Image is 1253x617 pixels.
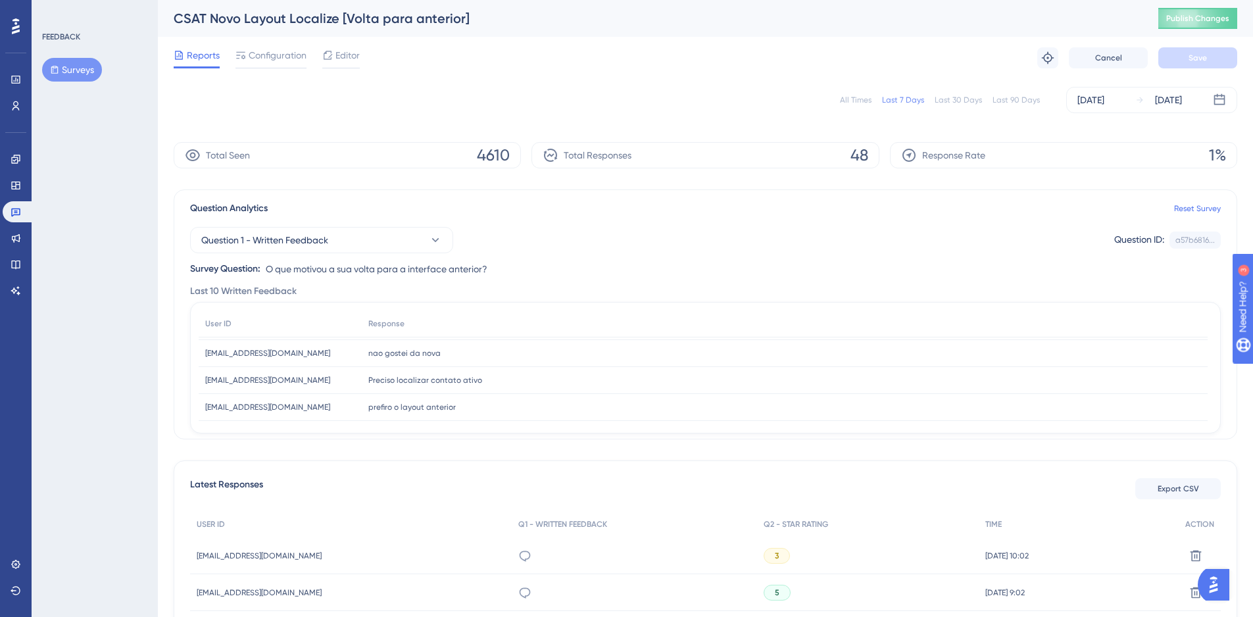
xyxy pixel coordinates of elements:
[1158,47,1237,68] button: Save
[190,284,297,299] span: Last 10 Written Feedback
[1189,53,1207,63] span: Save
[882,95,924,105] div: Last 7 Days
[1166,13,1229,24] span: Publish Changes
[368,375,482,385] span: Preciso localizar contato ativo
[174,9,1125,28] div: CSAT Novo Layout Localize [Volta para anterior]
[42,32,80,42] div: FEEDBACK
[205,348,330,358] span: [EMAIL_ADDRESS][DOMAIN_NAME]
[1069,47,1148,68] button: Cancel
[190,477,263,501] span: Latest Responses
[42,58,102,82] button: Surveys
[205,402,330,412] span: [EMAIL_ADDRESS][DOMAIN_NAME]
[993,95,1040,105] div: Last 90 Days
[249,47,307,63] span: Configuration
[205,375,330,385] span: [EMAIL_ADDRESS][DOMAIN_NAME]
[1095,53,1122,63] span: Cancel
[1158,483,1199,494] span: Export CSV
[1198,565,1237,605] iframe: UserGuiding AI Assistant Launcher
[1185,519,1214,530] span: ACTION
[564,147,631,163] span: Total Responses
[477,145,510,166] span: 4610
[922,147,985,163] span: Response Rate
[1114,232,1164,249] div: Question ID:
[1077,92,1104,108] div: [DATE]
[190,201,268,216] span: Question Analytics
[775,587,779,598] span: 5
[206,147,250,163] span: Total Seen
[1209,145,1226,166] span: 1%
[1175,235,1215,245] div: a57b6816...
[985,519,1002,530] span: TIME
[197,519,225,530] span: USER ID
[205,318,232,329] span: User ID
[201,232,328,248] span: Question 1 - Written Feedback
[368,402,456,412] span: prefiro o layout anterior
[197,587,322,598] span: [EMAIL_ADDRESS][DOMAIN_NAME]
[850,145,868,166] span: 48
[190,261,260,277] div: Survey Question:
[1158,8,1237,29] button: Publish Changes
[1174,203,1221,214] a: Reset Survey
[266,261,487,277] span: O que motivou a sua volta para a interface anterior?
[31,3,82,19] span: Need Help?
[518,519,607,530] span: Q1 - WRITTEN FEEDBACK
[764,519,828,530] span: Q2 - STAR RATING
[91,7,95,17] div: 3
[1155,92,1182,108] div: [DATE]
[985,551,1029,561] span: [DATE] 10:02
[197,551,322,561] span: [EMAIL_ADDRESS][DOMAIN_NAME]
[335,47,360,63] span: Editor
[935,95,982,105] div: Last 30 Days
[840,95,872,105] div: All Times
[1135,478,1221,499] button: Export CSV
[368,318,405,329] span: Response
[190,227,453,253] button: Question 1 - Written Feedback
[368,348,441,358] span: nao gostei da nova
[187,47,220,63] span: Reports
[985,587,1025,598] span: [DATE] 9:02
[775,551,779,561] span: 3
